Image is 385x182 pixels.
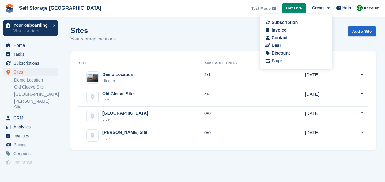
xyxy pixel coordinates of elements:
[14,77,58,83] a: Demo Location
[70,26,116,35] h1: Sites
[13,28,50,34] p: View next steps
[266,19,326,26] a: Subscription
[364,5,379,11] span: Account
[13,59,50,67] span: Subscriptions
[286,5,302,11] span: Get Live
[102,136,147,142] div: Live
[204,126,263,145] td: 0/0
[357,5,363,11] img: Mackenzie Wells
[87,110,98,122] img: Brook Site site image placeholder
[204,68,263,87] td: 1/1
[13,23,50,27] p: Your onboarding
[13,158,50,167] span: Insurance
[3,41,58,50] a: menu
[204,107,263,126] td: 0/0
[13,41,50,50] span: Home
[102,91,134,97] div: Old Cleeve Site
[204,87,263,107] td: 4/4
[251,6,270,12] span: Test Mode
[3,149,58,158] a: menu
[13,131,50,140] span: Invoices
[14,91,58,97] a: [GEOGRAPHIC_DATA]
[3,140,58,149] a: menu
[204,59,263,68] th: Available Units
[305,68,345,87] td: [DATE]
[13,149,50,158] span: Coupons
[102,129,147,136] div: [PERSON_NAME] Site
[14,84,58,90] a: Old Cleeve Site
[305,87,345,107] td: [DATE]
[3,68,58,76] a: menu
[102,71,133,78] div: Demo Location
[3,59,58,67] a: menu
[3,167,58,176] a: menu
[266,35,326,41] a: Contact
[5,4,14,13] img: stora-icon-8386f47178a22dfd0bd8f6a31ec36ba5ce8667c1dd55bd0f319d3a0aa187defe.svg
[13,114,50,122] span: CRM
[70,36,116,43] p: Your storage locations
[266,58,326,64] a: Page
[102,78,133,84] div: Hidden
[14,98,58,110] a: [PERSON_NAME] Site
[271,27,286,33] div: Invoice
[3,50,58,59] a: menu
[13,68,50,76] span: Sites
[271,35,287,41] div: Contact
[87,74,98,82] img: Image of Demo Location site
[271,50,290,56] div: Discount
[3,114,58,122] a: menu
[78,59,204,68] th: Site
[13,167,50,176] span: Settings
[266,27,326,33] a: Invoice
[305,107,345,126] td: [DATE]
[271,19,298,26] div: Subscription
[87,130,98,141] img: Travis Site site image placeholder
[3,123,58,131] a: menu
[102,97,134,103] div: Live
[312,5,324,11] span: Create
[3,20,58,36] a: Your onboarding View next steps
[102,110,148,116] div: [GEOGRAPHIC_DATA]
[348,26,376,36] a: Add a Site
[3,131,58,140] a: menu
[342,5,351,11] span: Help
[13,140,50,149] span: Pricing
[13,123,50,131] span: Analytics
[282,3,306,13] a: Get Live
[17,3,104,13] a: Self Storage [GEOGRAPHIC_DATA]
[102,116,148,123] div: Live
[13,50,50,59] span: Tasks
[271,42,281,49] div: Deal
[272,7,276,10] img: icon-info-grey-7440780725fd019a000dd9b08b2336e03edf1995a4989e88bcd33f0948082b44.svg
[3,158,58,167] a: menu
[266,42,326,49] a: Deal
[87,91,98,103] img: Old Cleeve Site site image placeholder
[266,50,326,56] a: Discount
[305,126,345,145] td: [DATE]
[271,58,281,64] div: Page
